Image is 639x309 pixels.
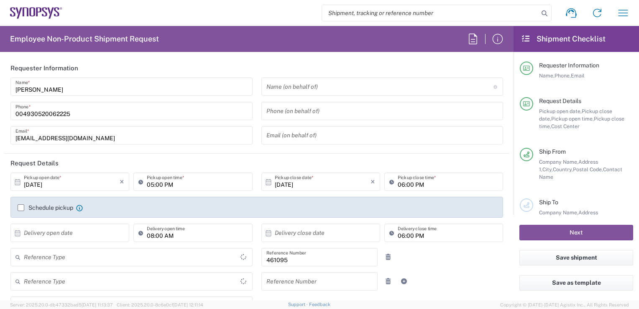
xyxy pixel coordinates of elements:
span: Cost Center [551,123,580,129]
span: Requester Information [539,62,599,69]
span: Pickup open date, [539,108,582,114]
a: Feedback [309,302,330,307]
span: Postal Code, [573,166,603,173]
button: Save as template [519,275,633,291]
input: Shipment, tracking or reference number [322,5,539,21]
span: Company Name, [539,159,578,165]
span: Pickup open time, [551,116,594,122]
a: Remove Reference [382,251,394,263]
span: Phone, [555,72,571,79]
span: Client: 2025.20.0-8c6e0cf [117,302,203,307]
span: [DATE] 11:13:37 [82,302,113,307]
span: [DATE] 12:11:14 [173,302,203,307]
span: Name, [539,72,555,79]
button: Save shipment [519,250,633,265]
span: Copyright © [DATE]-[DATE] Agistix Inc., All Rights Reserved [500,301,629,309]
h2: Requester Information [10,64,78,72]
a: Add Reference [398,276,410,287]
span: Country, [553,166,573,173]
span: Ship From [539,148,566,155]
button: Next [519,225,633,240]
h2: Employee Non-Product Shipment Request [10,34,159,44]
span: Company Name, [539,209,578,216]
span: Email [571,72,585,79]
h2: Request Details [10,159,59,167]
span: City, [542,166,553,173]
a: Support [288,302,309,307]
h2: Shipment Checklist [521,34,606,44]
i: × [120,175,124,188]
label: Schedule pickup [18,204,73,211]
span: Ship To [539,199,558,206]
span: Request Details [539,98,581,104]
span: Server: 2025.20.0-db47332bad5 [10,302,113,307]
i: × [371,175,375,188]
a: Remove Reference [382,276,394,287]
